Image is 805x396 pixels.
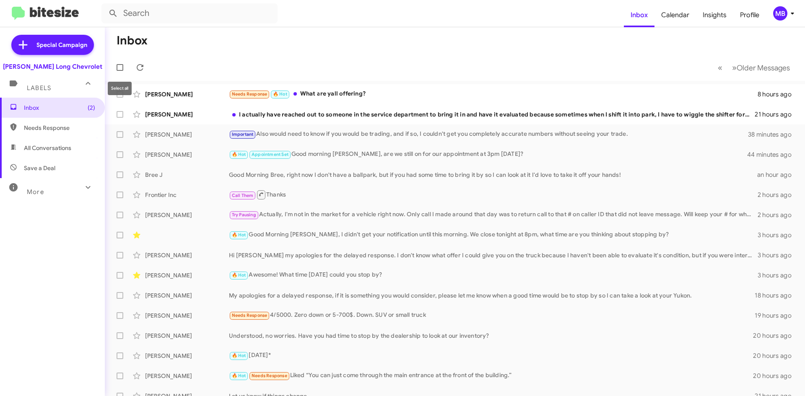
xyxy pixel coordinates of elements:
[273,91,287,97] span: 🔥 Hot
[232,232,246,238] span: 🔥 Hot
[718,62,722,73] span: «
[24,164,55,172] span: Save a Deal
[145,110,229,119] div: [PERSON_NAME]
[758,191,798,199] div: 2 hours ago
[229,150,748,159] div: Good morning [PERSON_NAME], are we still on for our appointment at 3pm [DATE]?
[232,152,246,157] span: 🔥 Hot
[232,212,256,217] span: Try Pausing
[753,372,798,380] div: 20 hours ago
[229,270,758,280] div: Awesome! What time [DATE] could you stop by?
[766,6,796,21] button: MB
[145,352,229,360] div: [PERSON_NAME]
[755,291,798,300] div: 18 hours ago
[232,91,267,97] span: Needs Response
[145,372,229,380] div: [PERSON_NAME]
[229,291,755,300] div: My apologies for a delayed response, if it is something you would consider, please let me know wh...
[101,3,278,23] input: Search
[36,41,87,49] span: Special Campaign
[229,89,758,99] div: What are yall offering?
[117,34,148,47] h1: Inbox
[758,90,798,98] div: 8 hours ago
[145,191,229,199] div: Frontier Inc
[773,6,787,21] div: MB
[758,251,798,259] div: 3 hours ago
[145,171,229,179] div: Bree J
[229,251,758,259] div: Hi [PERSON_NAME] my apologies for the delayed response. I don't know what offer I could give you ...
[229,331,753,340] div: Understood, no worries. Have you had time to stop by the dealership to look at our inventory?
[748,150,798,159] div: 44 minutes ago
[232,272,246,278] span: 🔥 Hot
[145,90,229,98] div: [PERSON_NAME]
[229,189,758,200] div: Thanks
[24,124,95,132] span: Needs Response
[758,271,798,280] div: 3 hours ago
[737,63,790,72] span: Older Messages
[145,211,229,219] div: [PERSON_NAME]
[232,193,254,198] span: Call Them
[11,35,94,55] a: Special Campaign
[748,130,798,139] div: 38 minutes ago
[27,188,44,196] span: More
[713,59,795,76] nav: Page navigation example
[758,211,798,219] div: 2 hours ago
[145,291,229,300] div: [PERSON_NAME]
[624,3,654,27] a: Inbox
[108,82,132,95] div: Select all
[727,59,795,76] button: Next
[232,373,246,378] span: 🔥 Hot
[713,59,727,76] button: Previous
[229,171,757,179] div: Good Morning Bree, right now I don't have a ballpark, but if you had some time to bring it by so ...
[229,110,755,119] div: I actually have reached out to someone in the service department to bring it in and have it evalu...
[3,62,102,71] div: [PERSON_NAME] Long Chevrolet
[145,251,229,259] div: [PERSON_NAME]
[24,104,95,112] span: Inbox
[145,130,229,139] div: [PERSON_NAME]
[733,3,766,27] a: Profile
[229,351,753,360] div: [DATE]*
[229,311,755,320] div: 4/5000. Zero down or 5-700$. Down. SUV or small truck
[229,129,748,139] div: Also would need to know if you would be trading, and if so, I couldn't get you completely accurat...
[232,132,254,137] span: Important
[252,152,288,157] span: Appointment Set
[755,110,798,119] div: 21 hours ago
[232,353,246,358] span: 🔥 Hot
[229,230,758,240] div: Good Morning [PERSON_NAME], I didn't get your notification until this morning. We close tonight a...
[229,371,753,380] div: Liked “You can just come through the main entrance at the front of the building.”
[753,331,798,340] div: 20 hours ago
[145,150,229,159] div: [PERSON_NAME]
[757,171,798,179] div: an hour ago
[24,144,71,152] span: All Conversations
[755,311,798,320] div: 19 hours ago
[145,311,229,320] div: [PERSON_NAME]
[654,3,696,27] a: Calendar
[232,313,267,318] span: Needs Response
[145,271,229,280] div: [PERSON_NAME]
[696,3,733,27] a: Insights
[758,231,798,239] div: 3 hours ago
[252,373,287,378] span: Needs Response
[229,210,758,220] div: Actually, I'm not in the market for a vehicle right now. Only call I made around that day was to ...
[88,104,95,112] span: (2)
[145,331,229,340] div: [PERSON_NAME]
[27,84,51,92] span: Labels
[732,62,737,73] span: »
[753,352,798,360] div: 20 hours ago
